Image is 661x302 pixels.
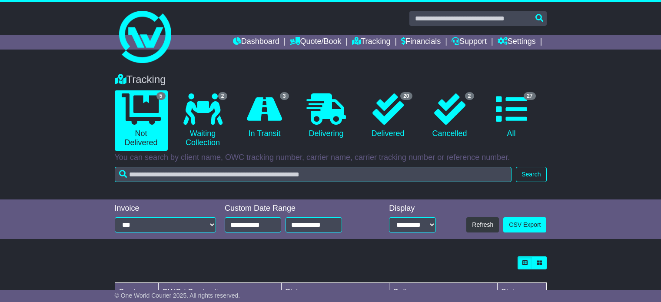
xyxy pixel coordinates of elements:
[218,92,227,100] span: 2
[290,35,341,50] a: Quote/Book
[362,90,415,142] a: 20 Delivered
[498,35,536,50] a: Settings
[115,204,216,213] div: Invoice
[485,90,538,142] a: 27 All
[176,90,229,151] a: 2 Waiting Collection
[497,283,546,302] td: Status
[225,204,363,213] div: Custom Date Range
[503,217,546,232] a: CSV Export
[352,35,390,50] a: Tracking
[389,283,497,302] td: Delivery
[452,35,487,50] a: Support
[516,167,546,182] button: Search
[238,90,291,142] a: 3 In Transit
[156,92,166,100] span: 5
[115,153,547,163] p: You can search by client name, OWC tracking number, carrier name, carrier tracking number or refe...
[401,35,441,50] a: Financials
[115,283,158,302] td: Carrier
[280,92,289,100] span: 3
[158,283,282,302] td: OWC / Carrier #
[110,73,551,86] div: Tracking
[524,92,535,100] span: 27
[282,283,389,302] td: Pickup
[115,90,168,151] a: 5 Not Delivered
[423,90,476,142] a: 2 Cancelled
[466,217,499,232] button: Refresh
[233,35,279,50] a: Dashboard
[115,292,240,299] span: © One World Courier 2025. All rights reserved.
[400,92,412,100] span: 20
[300,90,353,142] a: Delivering
[465,92,474,100] span: 2
[389,204,436,213] div: Display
